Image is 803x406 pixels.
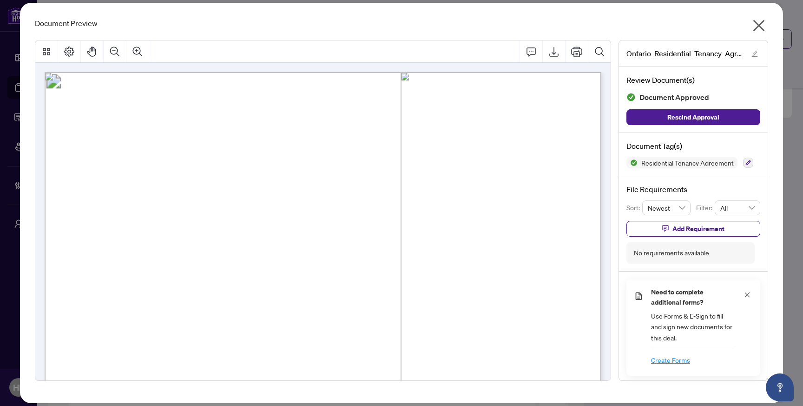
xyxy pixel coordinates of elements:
[651,355,734,368] a: Create Forms
[667,110,719,125] span: Rescind Approval
[626,93,636,102] img: Document Status
[626,184,760,195] h4: File Requirements
[751,51,758,57] span: edit
[648,201,685,215] span: Newest
[626,109,760,125] button: Rescind Approval
[651,355,734,365] h5: Create Forms
[766,373,794,401] button: Open asap
[626,74,760,86] h4: Review Document(s)
[672,221,724,236] span: Add Requirement
[639,91,709,104] span: Document Approved
[626,203,643,213] p: Sort:
[626,48,743,59] span: Ontario_Residential_Tenancy_Agreement_-_PropTx-OREA__1_.pdf
[744,292,750,298] span: close
[634,248,709,258] div: No requirements available
[696,203,715,213] p: Filter:
[626,140,760,152] h4: Document Tag(s)
[651,287,734,307] h5: Need to complete additional forms?
[651,311,734,343] span: Use Forms & E-Sign to fill and sign new documents for this deal.
[751,18,766,33] span: close
[35,18,768,29] div: Document Preview
[626,221,760,237] button: Add Requirement
[626,157,638,168] img: Status Icon
[720,201,755,215] span: All
[638,160,737,166] span: Residential Tenancy Agreement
